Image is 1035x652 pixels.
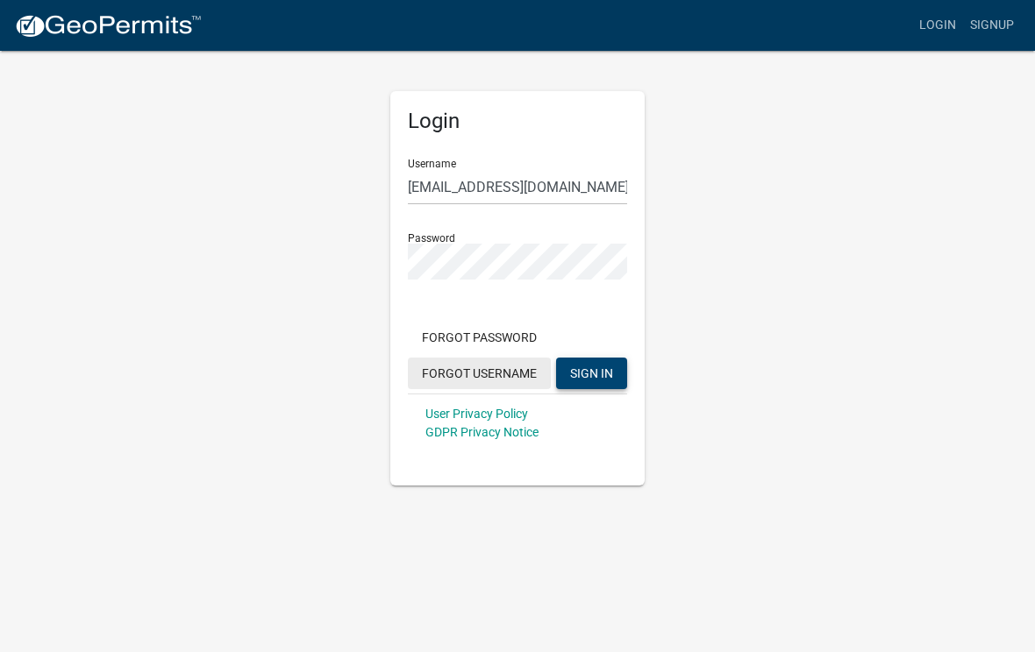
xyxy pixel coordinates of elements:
a: User Privacy Policy [425,407,528,421]
a: Signup [963,9,1021,42]
button: Forgot Password [408,322,551,353]
button: Forgot Username [408,358,551,389]
a: GDPR Privacy Notice [425,425,539,439]
button: SIGN IN [556,358,627,389]
span: SIGN IN [570,365,613,379]
h5: Login [408,109,627,134]
a: Login [912,9,963,42]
